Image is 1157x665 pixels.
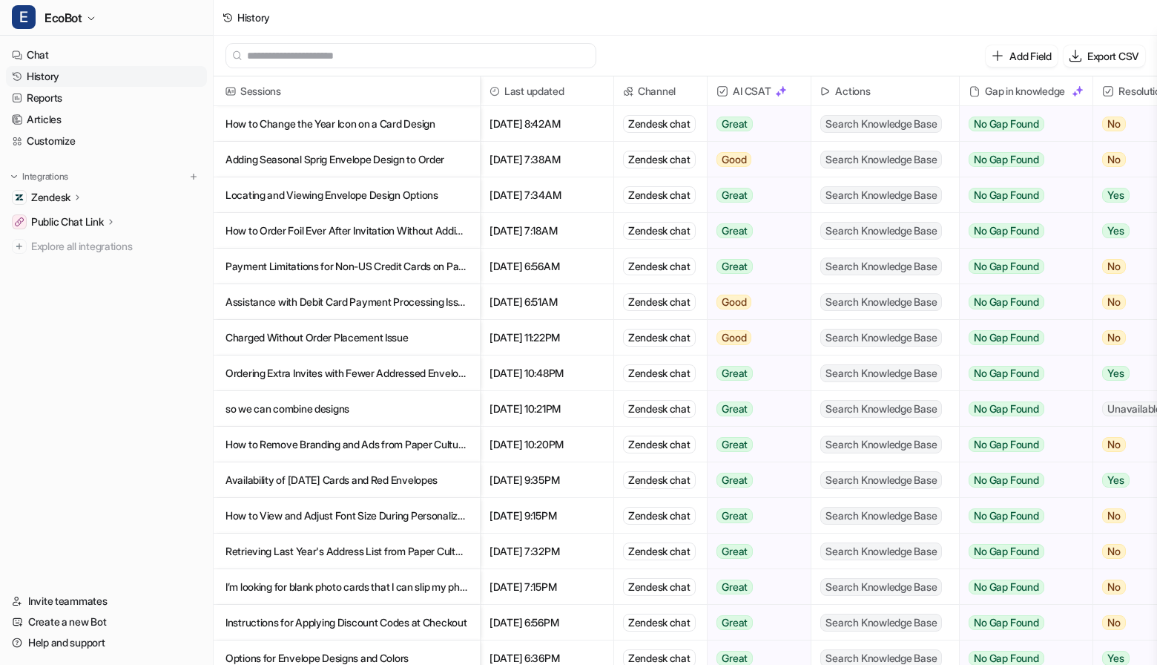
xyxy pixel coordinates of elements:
p: How to Change the Year Icon on a Card Design [225,106,468,142]
button: Good [708,284,802,320]
span: Search Knowledge Base [820,151,942,168]
div: Zendesk chat [623,364,696,382]
div: History [237,10,270,25]
span: Search Knowledge Base [820,222,942,240]
div: Zendesk chat [623,400,696,418]
span: AI CSAT [713,76,805,106]
button: No Gap Found [960,427,1081,462]
span: Search Knowledge Base [820,186,942,204]
span: No [1102,117,1126,131]
span: Good [716,330,751,345]
span: Great [716,366,753,381]
button: No Gap Found [960,569,1081,605]
button: No Gap Found [960,320,1081,356]
span: Search Knowledge Base [820,436,942,453]
a: Articles [6,109,207,130]
div: Zendesk chat [623,115,696,133]
span: No [1102,437,1126,452]
p: Public Chat Link [31,214,104,229]
span: Great [716,259,753,274]
span: No [1102,508,1126,523]
p: Charged Without Order Placement Issue [225,320,468,356]
p: Assistance with Debit Card Payment Processing Issue [225,284,468,320]
span: No Gap Found [969,295,1044,309]
p: How to Order Foil Ever After Invitation Without Adding a Photo [225,213,468,249]
p: Availability of [DATE] Cards and Red Envelopes [225,462,468,498]
img: menu_add.svg [188,171,199,182]
span: [DATE] 7:18AM [487,213,607,249]
p: so we can combine designs [225,391,468,427]
span: [DATE] 6:56PM [487,605,607,641]
span: No [1102,580,1126,594]
button: No Gap Found [960,213,1081,249]
span: No Gap Found [969,117,1044,131]
a: History [6,66,207,87]
span: [DATE] 7:32PM [487,534,607,569]
img: expand menu [9,171,19,182]
span: Search Knowledge Base [820,293,942,311]
button: Great [708,106,802,142]
span: Yes [1102,223,1129,238]
div: Zendesk chat [623,578,696,596]
span: Last updated [487,76,607,106]
span: Search Knowledge Base [820,543,942,560]
button: No Gap Found [960,177,1081,213]
span: Yes [1102,188,1129,203]
img: Zendesk [15,193,24,202]
span: E [12,5,36,29]
span: Explore all integrations [31,235,201,258]
button: No Gap Found [960,534,1081,569]
div: Zendesk chat [623,329,696,347]
button: No Gap Found [960,249,1081,284]
span: Sessions [220,76,474,106]
div: Zendesk chat [623,436,696,453]
button: No Gap Found [960,391,1081,427]
div: Zendesk chat [623,471,696,489]
span: No [1102,259,1126,274]
span: No Gap Found [969,508,1044,523]
span: Search Knowledge Base [820,507,942,525]
button: Great [708,391,802,427]
a: Invite teammates [6,591,207,612]
button: Great [708,213,802,249]
button: Good [708,320,802,356]
span: Search Knowledge Base [820,364,942,382]
span: No Gap Found [969,437,1044,452]
a: Help and support [6,632,207,653]
span: No Gap Found [969,544,1044,559]
div: Zendesk chat [623,543,696,560]
button: Export CSV [1064,45,1145,67]
span: Great [716,580,753,594]
button: No Gap Found [960,605,1081,641]
button: Great [708,427,802,462]
span: [DATE] 10:48PM [487,356,607,391]
span: [DATE] 10:20PM [487,427,607,462]
button: Add Field [986,45,1057,67]
h2: Actions [835,76,870,106]
span: Great [716,402,753,416]
p: Adding Seasonal Sprig Envelope Design to Order [225,142,468,177]
button: No Gap Found [960,284,1081,320]
button: Great [708,356,802,391]
button: Great [708,534,802,569]
span: Great [716,117,753,131]
span: No [1102,295,1126,309]
span: [DATE] 7:38AM [487,142,607,177]
span: Search Knowledge Base [820,258,942,275]
span: No Gap Found [969,259,1044,274]
a: Chat [6,45,207,65]
button: No Gap Found [960,106,1081,142]
span: [DATE] 9:15PM [487,498,607,534]
p: Export CSV [1087,48,1139,64]
button: No Gap Found [960,356,1081,391]
p: How to Remove Branding and Ads from Paper Culture Postcards [225,427,468,462]
p: Ordering Extra Invites with Fewer Addressed Envelopes [225,356,468,391]
button: No Gap Found [960,142,1081,177]
span: Search Knowledge Base [820,400,942,418]
span: [DATE] 8:42AM [487,106,607,142]
img: explore all integrations [12,239,27,254]
span: No Gap Found [969,473,1044,488]
button: No Gap Found [960,462,1081,498]
button: No Gap Found [960,498,1081,534]
span: Search Knowledge Base [820,329,942,347]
